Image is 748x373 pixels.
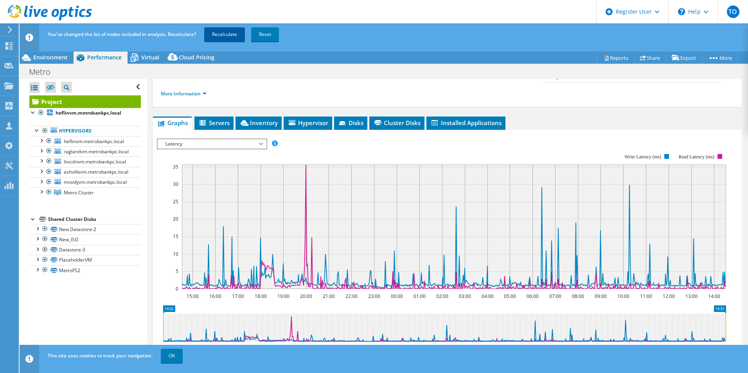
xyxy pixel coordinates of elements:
[29,156,141,167] a: lincolnvm.metrobankpc.local
[617,293,629,299] text: 10:00
[572,293,584,299] text: 08:00
[566,344,579,351] text: 08:00
[590,344,602,351] text: 09:00
[186,293,198,299] text: 15:00
[679,154,714,160] text: Read Latency (ms)
[209,293,221,299] text: 16:00
[526,293,538,299] text: 06:00
[662,293,674,299] text: 12:00
[176,285,178,292] text: 0
[29,177,141,187] a: moodyvm.metrobankpc.local
[402,344,414,351] text: 01:00
[332,344,344,351] text: 22:00
[173,233,178,240] text: 15
[161,90,207,97] a: More Information
[373,119,421,127] span: Cluster Disks
[204,27,245,41] a: Recalculate
[254,293,266,299] text: 18:00
[543,344,555,351] text: 07:00
[33,54,68,61] span: Environment
[64,169,128,175] span: ashvillevm.metrobankpc.local
[449,344,461,351] text: 03:00
[215,344,227,351] text: 17:00
[624,154,661,160] text: Write Latency (ms)
[262,344,274,351] text: 19:00
[503,293,516,299] text: 05:00
[173,215,178,222] text: 20
[308,344,320,351] text: 21:00
[29,265,141,275] a: MetroFS2
[64,189,94,196] span: Metro Cluster
[48,31,196,38] span: You've changed the list of nodes included in analysis. Recalculate?
[288,119,328,127] span: Hypervisor
[436,293,448,299] text: 02:00
[29,136,141,146] a: heflinvm.metrobankpc.local
[64,138,124,145] span: heflinvm.metrobankpc.local
[29,224,141,234] a: New Datastore-2
[29,146,141,156] a: raglandvm.metrobankpc.local
[162,139,262,149] span: Latency
[198,119,230,127] span: Servers
[594,293,606,299] text: 09:00
[338,119,363,127] span: Disks
[640,293,652,299] text: 11:00
[496,344,508,351] text: 05:00
[322,293,334,299] text: 21:00
[634,52,666,64] a: Share
[25,68,63,76] h1: Metro
[238,344,250,351] text: 18:00
[239,119,278,127] span: Inventory
[426,344,438,351] text: 02:00
[161,349,183,363] a: OK
[141,54,159,61] span: Virtual
[29,108,141,118] a: heflinvm.metrobankpc.local
[29,255,141,265] a: PlaceholderVM
[87,54,122,61] span: Performance
[678,8,685,15] svg: \n
[173,163,178,170] text: 35
[549,293,561,299] text: 07:00
[64,148,129,155] span: raglandvm.metrobankpc.local
[481,293,493,299] text: 04:00
[173,198,178,205] text: 25
[29,167,141,177] a: ashvillevm.metrobankpc.local
[660,344,672,351] text: 12:00
[64,179,127,185] span: moodyvm.metrobankpc.local
[191,344,203,351] text: 16:00
[179,54,214,61] span: Cloud Pricing
[685,293,697,299] text: 13:00
[597,52,635,64] a: Reports
[29,245,141,255] a: Datastore-3
[413,293,425,299] text: 01:00
[277,293,289,299] text: 19:00
[157,119,188,127] span: Graphs
[56,109,121,116] b: heflinvm.metrobankpc.local
[251,27,279,41] a: Reset
[64,158,126,165] span: lincolnvm.metrobankpc.local
[355,344,367,351] text: 23:00
[430,119,502,127] span: Installed Applications
[48,352,153,359] span: This site uses cookies to track your navigation.
[173,181,178,187] text: 30
[708,293,720,299] text: 14:00
[390,293,403,299] text: 00:00
[459,293,471,299] text: 03:00
[707,344,719,351] text: 14:00
[29,126,141,136] a: Hypervisors
[379,344,391,351] text: 00:00
[613,344,625,351] text: 10:00
[300,293,312,299] text: 20:00
[637,344,649,351] text: 11:00
[173,251,178,257] text: 10
[683,344,696,351] text: 13:00
[176,268,178,274] text: 5
[29,234,141,244] a: New_ISO
[285,344,297,351] text: 20:00
[666,52,702,64] a: Export
[345,293,357,299] text: 22:00
[168,344,180,351] text: 15:00
[368,293,380,299] text: 23:00
[727,5,739,18] span: TO
[29,95,141,108] a: Project
[232,293,244,299] text: 17:00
